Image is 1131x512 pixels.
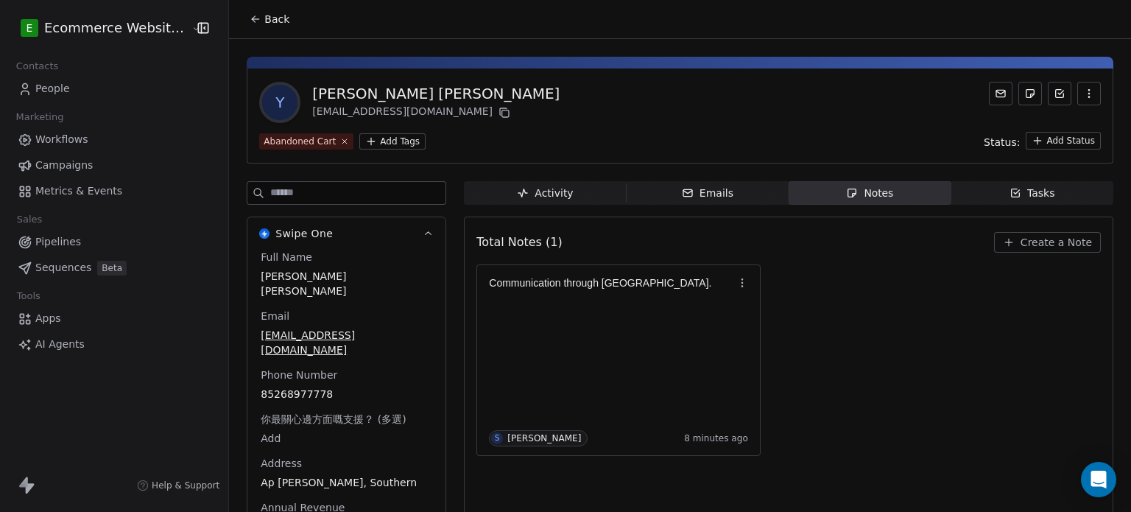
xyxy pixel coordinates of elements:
button: Swipe OneSwipe One [247,217,445,250]
span: Swipe One [275,226,333,241]
span: Workflows [35,132,88,147]
span: Help & Support [152,480,219,491]
span: Sales [10,208,49,231]
div: Tasks [1010,186,1055,201]
span: Metrics & Events [35,183,122,199]
span: People [35,81,70,97]
span: [PERSON_NAME] [PERSON_NAME] [261,269,432,298]
span: Ap [PERSON_NAME], Southern [261,475,432,490]
span: AI Agents [35,337,85,352]
span: Total Notes (1) [476,234,562,251]
span: Create a Note [1021,235,1092,250]
a: Metrics & Events [12,179,216,203]
span: Apps [35,311,61,326]
a: Help & Support [137,480,219,491]
button: Add Tags [359,133,426,150]
span: Status: [984,135,1020,150]
span: Beta [97,261,127,276]
span: 你最關心邊方面嘅支援？ (多選) [258,412,409,427]
img: Swipe One [259,228,269,239]
span: Full Name [258,250,315,264]
a: SequencesBeta [12,256,216,280]
span: Y [262,85,297,120]
div: S [495,432,499,444]
a: Workflows [12,127,216,152]
button: Add Status [1026,132,1101,150]
div: [EMAIL_ADDRESS][DOMAIN_NAME] [312,104,560,122]
span: Back [264,12,289,27]
span: 85268977778 [261,387,432,401]
span: Campaigns [35,158,93,173]
span: Contacts [10,55,65,77]
button: EEcommerce Website Builder [18,15,181,41]
div: Open Intercom Messenger [1081,462,1116,497]
button: Create a Note [994,232,1101,253]
span: Tools [10,285,46,307]
span: Add [261,431,432,446]
span: [EMAIL_ADDRESS][DOMAIN_NAME] [261,328,432,357]
a: AI Agents [12,332,216,357]
div: [PERSON_NAME] [507,433,581,443]
span: Ecommerce Website Builder [44,18,188,38]
a: Campaigns [12,153,216,178]
a: Pipelines [12,230,216,254]
span: E [27,21,33,35]
span: Address [258,456,305,471]
a: People [12,77,216,101]
p: Communication through [GEOGRAPHIC_DATA]. [489,277,733,289]
button: Back [241,6,298,32]
span: Email [258,309,292,323]
div: Activity [517,186,573,201]
div: Abandoned Cart [264,135,336,148]
span: 8 minutes ago [684,432,748,444]
div: [PERSON_NAME] [PERSON_NAME] [312,83,560,104]
div: Emails [682,186,733,201]
span: Marketing [10,106,70,128]
span: Pipelines [35,234,81,250]
a: Apps [12,306,216,331]
span: Sequences [35,260,91,276]
span: Phone Number [258,368,340,382]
